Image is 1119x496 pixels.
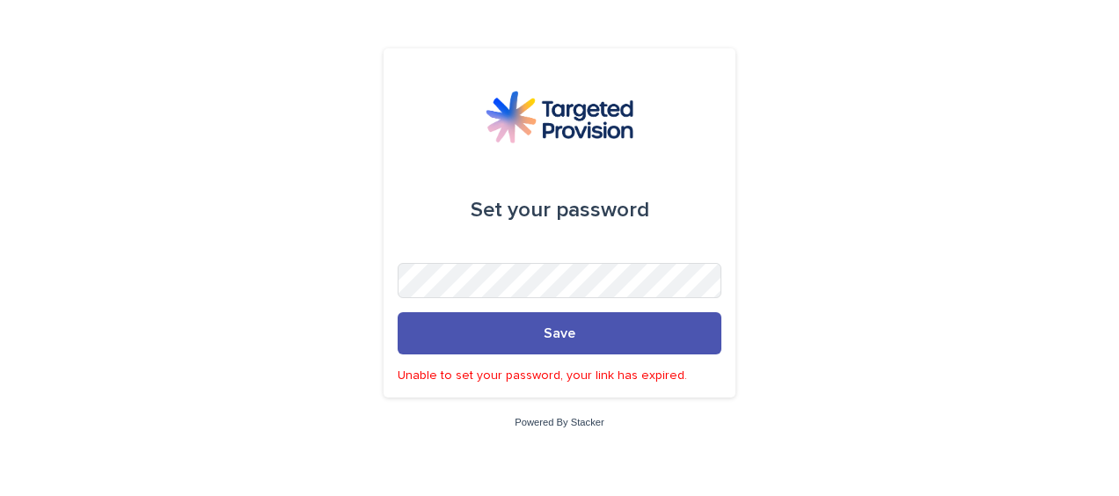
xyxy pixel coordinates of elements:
[515,417,603,427] a: Powered By Stacker
[486,91,633,143] img: M5nRWzHhSzIhMunXDL62
[398,312,721,354] button: Save
[544,326,575,340] span: Save
[471,186,649,235] div: Set your password
[398,368,721,383] p: Unable to set your password, your link has expired.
